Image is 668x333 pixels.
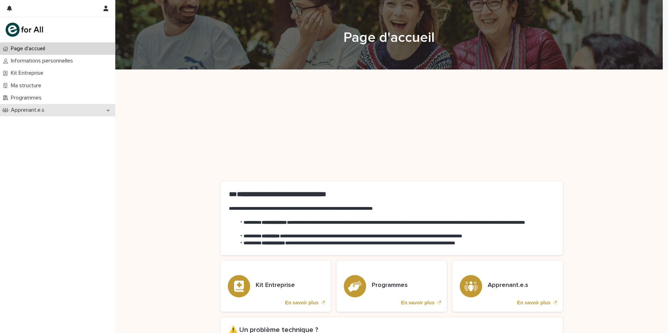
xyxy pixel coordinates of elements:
h3: Apprenant.e.s [488,282,528,289]
p: En savoir plus [285,300,319,306]
h1: Page d'accueil [218,29,560,46]
p: Informations personnelles [8,58,79,64]
h3: Kit Entreprise [256,282,295,289]
a: En savoir plus [220,261,331,312]
p: Ma structure [8,82,47,89]
p: Apprenant.e.s [8,107,50,113]
p: En savoir plus [401,300,435,306]
img: mHINNnv7SNCQZijbaqql [6,23,43,37]
h3: Programmes [372,282,408,289]
p: Kit Entreprise [8,70,49,76]
p: Programmes [8,95,47,101]
a: En savoir plus [452,261,563,312]
p: Page d'accueil [8,45,51,52]
p: En savoir plus [517,300,551,306]
a: En savoir plus [336,261,447,312]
